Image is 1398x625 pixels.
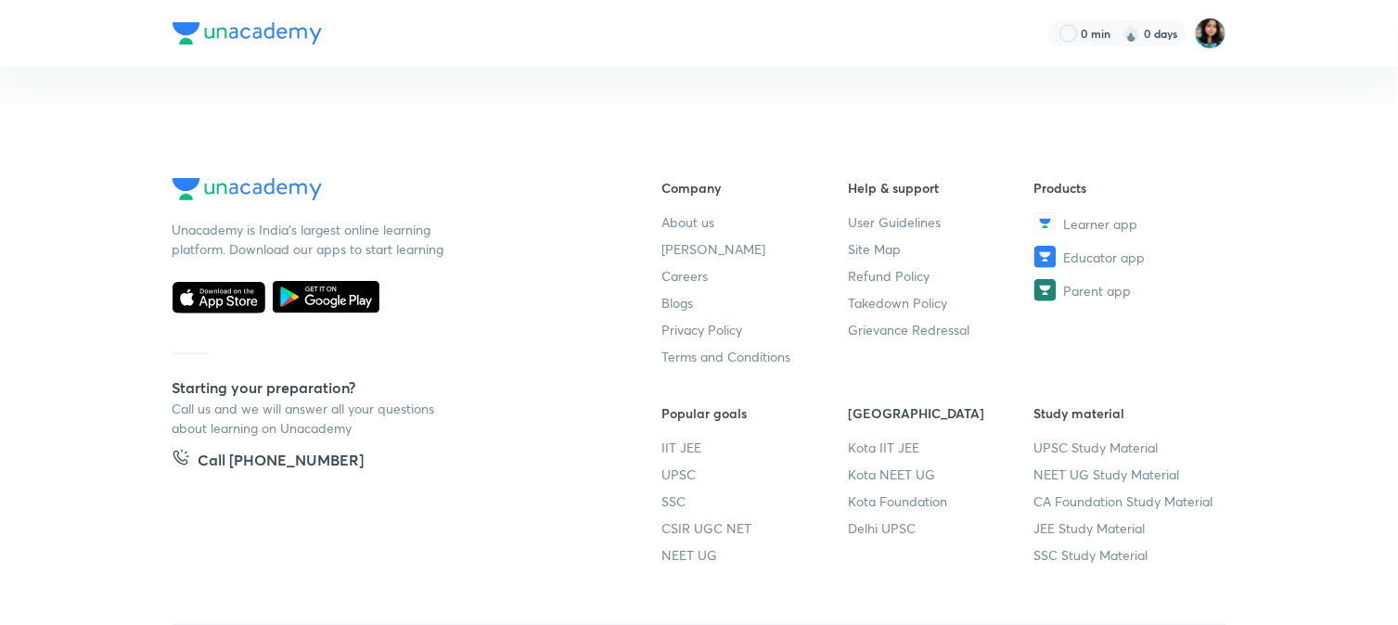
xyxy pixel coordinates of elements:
[662,347,849,366] a: Terms and Conditions
[1034,178,1221,198] h6: Products
[662,320,849,339] a: Privacy Policy
[848,320,1034,339] a: Grievance Redressal
[848,178,1034,198] h6: Help & support
[173,399,451,438] p: Call us and we will answer all your questions about learning on Unacademy
[173,376,603,399] h5: Starting your preparation?
[1034,279,1057,301] img: Parent app
[662,266,849,286] a: Careers
[662,266,709,286] span: Careers
[662,491,849,511] a: SSC
[662,293,849,312] a: Blogs
[1195,18,1226,49] img: Shalini Auddy
[199,449,365,475] h5: Call [PHONE_NUMBER]
[662,403,849,423] h6: Popular goals
[1064,281,1132,300] span: Parent app
[662,518,849,538] a: CSIR UGC NET
[848,438,1034,457] a: Kota IIT JEE
[1034,491,1221,511] a: CA Foundation Study Material
[1064,214,1138,234] span: Learner app
[662,178,849,198] h6: Company
[848,491,1034,511] a: Kota Foundation
[173,178,322,200] img: Company Logo
[1122,24,1141,43] img: streak
[1034,545,1221,565] a: SSC Study Material
[848,403,1034,423] h6: [GEOGRAPHIC_DATA]
[662,239,849,259] a: [PERSON_NAME]
[173,22,322,45] img: Company Logo
[173,449,365,475] a: Call [PHONE_NUMBER]
[848,465,1034,484] a: Kota NEET UG
[662,545,849,565] a: NEET UG
[848,518,1034,538] a: Delhi UPSC
[662,438,849,457] a: IIT JEE
[848,293,1034,312] a: Takedown Policy
[1034,246,1057,268] img: Educator app
[173,178,603,205] a: Company Logo
[1034,212,1057,235] img: Learner app
[662,212,849,232] a: About us
[173,220,451,259] p: Unacademy is India’s largest online learning platform. Download our apps to start learning
[1034,465,1221,484] a: NEET UG Study Material
[1034,518,1221,538] a: JEE Study Material
[1034,279,1221,301] a: Parent app
[1064,248,1146,267] span: Educator app
[848,239,1034,259] a: Site Map
[848,266,1034,286] a: Refund Policy
[848,212,1034,232] a: User Guidelines
[1034,403,1221,423] h6: Study material
[1034,246,1221,268] a: Educator app
[662,465,849,484] a: UPSC
[1034,438,1221,457] a: UPSC Study Material
[1034,212,1221,235] a: Learner app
